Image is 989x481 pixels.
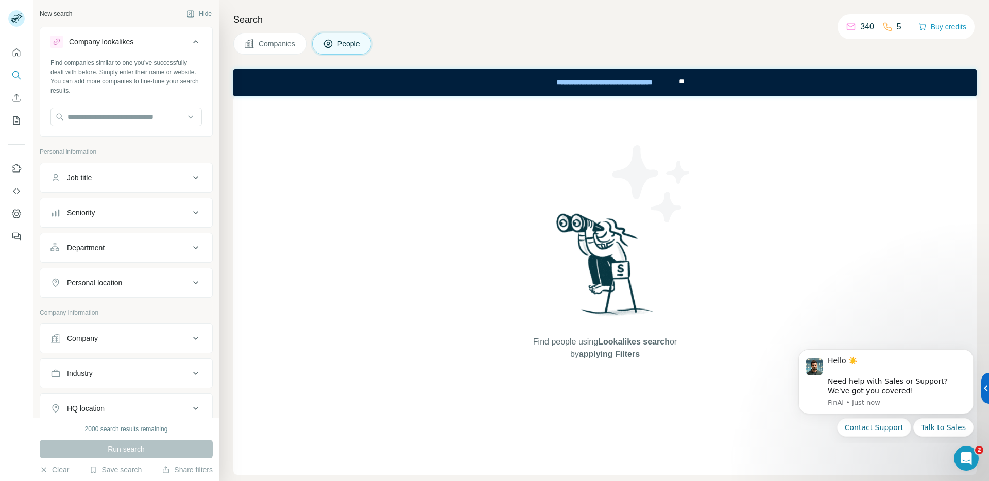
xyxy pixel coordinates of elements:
div: Company [67,333,98,343]
div: Industry [67,368,93,379]
h4: Search [233,12,977,27]
button: Seniority [40,200,212,225]
div: Personal location [67,278,122,288]
button: Company lookalikes [40,29,212,58]
button: Job title [40,165,212,190]
button: Company [40,326,212,351]
button: Search [8,66,25,84]
div: Department [67,243,105,253]
div: New search [40,9,72,19]
button: Feedback [8,227,25,246]
button: Use Surfe on LinkedIn [8,159,25,178]
p: Personal information [40,147,213,157]
img: Surfe Illustration - Stars [605,138,698,230]
button: Buy credits [918,20,966,34]
div: Company lookalikes [69,37,133,47]
span: applying Filters [579,350,640,358]
button: Use Surfe API [8,182,25,200]
img: Surfe Illustration - Woman searching with binoculars [552,211,659,325]
button: My lists [8,111,25,130]
div: 2000 search results remaining [85,424,168,434]
span: 2 [975,446,983,454]
span: Companies [259,39,296,49]
button: Clear [40,465,69,475]
p: Company information [40,308,213,317]
button: Industry [40,361,212,386]
button: Hide [179,6,219,22]
button: Personal location [40,270,212,295]
button: Enrich CSV [8,89,25,107]
span: Find people using or by [522,336,687,360]
p: 340 [860,21,874,33]
p: 5 [897,21,901,33]
button: Dashboard [8,204,25,223]
div: Job title [67,173,92,183]
button: Share filters [162,465,213,475]
div: Find companies similar to one you've successfully dealt with before. Simply enter their name or w... [50,58,202,95]
button: Department [40,235,212,260]
iframe: Banner [233,69,977,96]
button: Quick start [8,43,25,62]
div: Seniority [67,208,95,218]
div: HQ location [67,403,105,414]
iframe: Intercom notifications message [783,340,989,443]
span: Lookalikes search [598,337,670,346]
iframe: Intercom live chat [954,446,979,471]
button: Save search [89,465,142,475]
button: HQ location [40,396,212,421]
span: People [337,39,361,49]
